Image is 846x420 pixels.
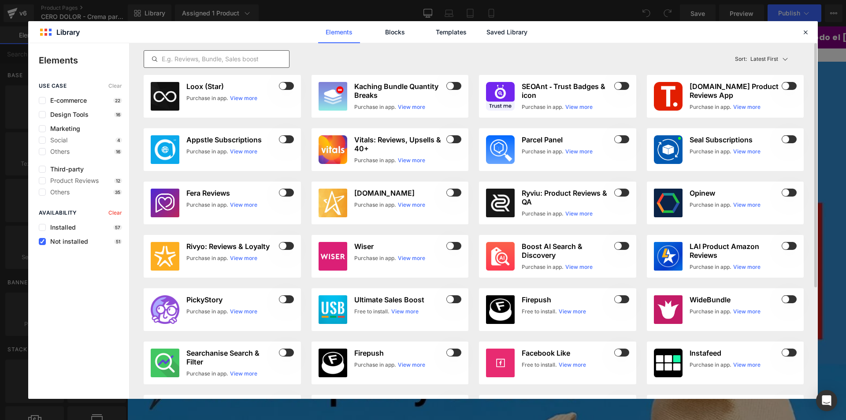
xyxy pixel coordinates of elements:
img: 3d6d78c5-835f-452f-a64f-7e63b096ca19.png [319,295,347,324]
span: Others [46,148,70,155]
img: CMry4dSL_YIDEAE=.png [654,242,683,271]
a: View more [230,308,257,316]
a: View more [230,148,257,156]
div: Purchase in app. [690,103,731,111]
span: Not installed [46,238,88,245]
span: Marketing [46,125,80,132]
span: Sort: [735,56,747,62]
span: Design Tools [46,111,89,118]
h3: WideBundle [690,295,780,304]
h3: [DOMAIN_NAME] [354,189,445,197]
h3: PickyStory [186,295,277,304]
div: Purchase in app. [354,254,396,262]
div: Free to install. [354,308,390,316]
span: E-commerce [46,97,87,104]
img: d4928b3c-658b-4ab3-9432-068658c631f3.png [486,135,515,164]
div: Purchase in app. [690,308,731,316]
a: View more [230,370,257,378]
img: 26b75d61-258b-461b-8cc3-4bcb67141ce0.png [319,135,347,164]
div: Purchase in app. [354,201,396,209]
a: View more [565,103,593,111]
p: 35 [113,190,122,195]
div: Purchase in app. [522,148,564,156]
img: 6187dec1-c00a-4777-90eb-316382325808.webp [151,135,179,164]
div: Purchase in app. [186,201,228,209]
img: 1fd9b51b-6ce7-437c-9b89-91bf9a4813c7.webp [319,82,347,111]
span: use case [39,83,67,89]
img: 4b6b591765c9b36332c4e599aea727c6_512x512.png [151,189,179,217]
a: View more [565,263,593,271]
a: Saved Library [486,21,528,43]
a: Elements [318,21,360,43]
img: opinew.jpg [654,189,683,217]
a: View more [391,308,419,316]
a: View more [733,148,761,156]
p: 22 [113,98,122,103]
img: 9f98ff4f-a019-4e81-84a1-123c6986fecc.png [486,82,515,111]
a: View more [733,361,761,369]
a: View more [733,103,761,111]
img: 36d3ff60-5281-42d0-85d8-834f522fc7c5.jpeg [654,295,683,324]
div: Purchase in app. [690,263,731,271]
img: 1eba8361-494e-4e64-aaaa-f99efda0f44d.png [654,82,683,111]
button: Latest FirstSort:Latest First [731,50,804,68]
img: stamped.jpg [319,189,347,217]
span: Availability [39,210,77,216]
a: View more [398,103,425,111]
h3: Opinew [690,189,780,197]
p: 4 [115,138,122,143]
a: View more [398,361,425,369]
h3: Kaching Bundle Quantity Breaks [354,82,445,100]
img: SmartSearch.png [151,349,179,377]
p: Garantía de 45 [PERSON_NAME]💖 [421,7,573,15]
a: View more [733,308,761,316]
h3: Parcel Panel [522,135,612,144]
h3: Fera Reviews [186,189,277,197]
h3: Firepush [522,295,612,304]
span: Installed [46,224,76,231]
div: Purchase in app. [522,210,564,218]
div: Purchase in app. [186,148,228,156]
a: View more [230,201,257,209]
div: Purchase in app. [690,148,731,156]
span: Third-party [46,166,84,173]
span: Social [46,137,67,144]
h3: SEOAnt ‑ Trust Badges & icon [522,82,612,100]
div: Purchase in app. [186,308,228,316]
h3: Appstle Subscriptions [186,135,277,144]
span: Others [46,189,70,196]
p: Oferta por tiempo limitado 🔥 [245,7,377,15]
p: 16 [114,112,122,117]
h3: Instafeed [690,349,780,357]
img: loox.jpg [151,82,179,111]
a: View more [398,156,425,164]
div: Free to install. [522,308,557,316]
h3: Wiser [354,242,445,251]
a: Blocks [374,21,416,43]
img: 911edb42-71e6-4210-8dae-cbf10c40066b.png [151,242,179,271]
p: 12 [114,178,122,183]
h3: LAI Product Amazon Reviews [690,242,780,260]
a: View more [230,254,257,262]
div: Purchase in app. [690,201,731,209]
img: 35472539-a713-48dd-a00c-afbdca307b79.png [486,242,515,271]
p: 16 [114,149,122,154]
p: Latest First [750,55,778,63]
div: Purchase in app. [354,103,396,111]
div: Purchase in app. [186,254,228,262]
span: Product Reviews [46,177,99,184]
div: Purchase in app. [186,94,228,102]
h3: [DOMAIN_NAME] Product Reviews App [690,82,780,100]
img: Firepush.png [486,295,515,324]
h3: Rivyo: Reviews & Loyalty [186,242,277,251]
h3: Vitals: Reviews, Upsells & 40+ [354,135,445,153]
div: Free to install. [522,361,557,369]
h3: Facebook Like [522,349,612,357]
div: Purchase in app. [354,156,396,164]
img: CJed0K2x44sDEAE=.png [486,189,515,217]
span: Clear [108,83,122,89]
div: Open Intercom Messenger [816,390,837,411]
a: View more [733,263,761,271]
div: Purchase in app. [522,263,564,271]
p: 51 [114,239,122,244]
